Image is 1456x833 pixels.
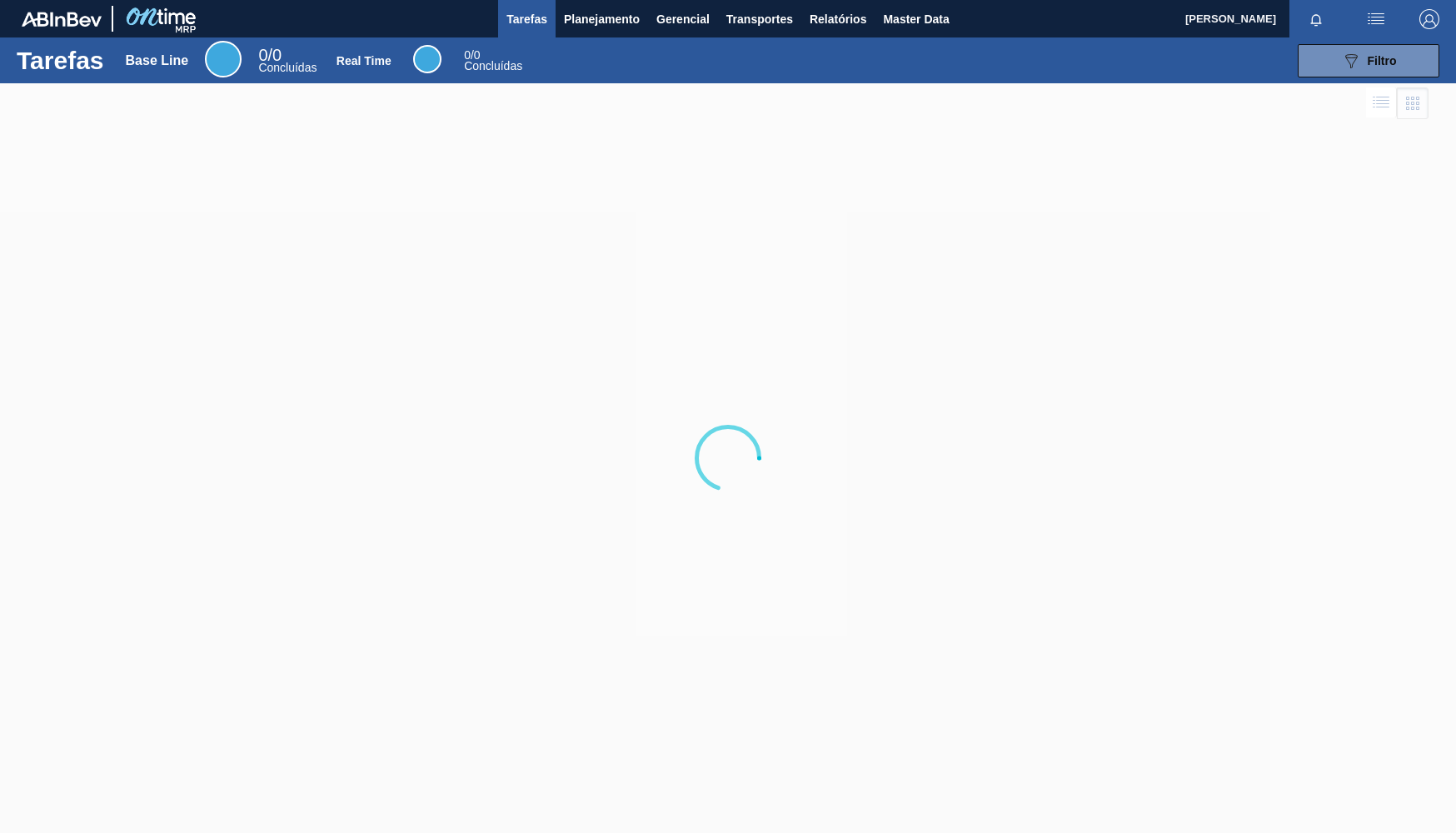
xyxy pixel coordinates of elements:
div: Real Time [337,54,391,67]
span: Gerencial [656,9,710,29]
span: Planejamento [564,9,640,29]
span: / 0 [464,48,480,62]
span: Filtro [1368,54,1397,67]
div: Base Line [126,53,189,68]
button: Filtro [1298,44,1439,77]
span: / 0 [258,46,282,64]
div: Real Time [413,45,441,73]
span: Concluídas [464,59,522,72]
span: Concluídas [258,61,317,74]
div: Real Time [464,50,522,72]
span: Relatórios [810,9,866,29]
div: Base Line [205,41,242,77]
span: Transportes [726,9,793,29]
img: Logout [1419,9,1439,29]
img: userActions [1366,9,1386,29]
span: 0 [258,46,267,64]
span: 0 [464,48,471,62]
button: Notificações [1289,7,1343,31]
img: TNhmsLtSVTkK8tSr43FrP2fwEKptu5GPRR3wAAAABJRU5ErkJggg== [22,12,102,27]
span: Master Data [883,9,949,29]
span: Tarefas [506,9,547,29]
h1: Tarefas [17,51,104,70]
div: Base Line [258,48,317,73]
